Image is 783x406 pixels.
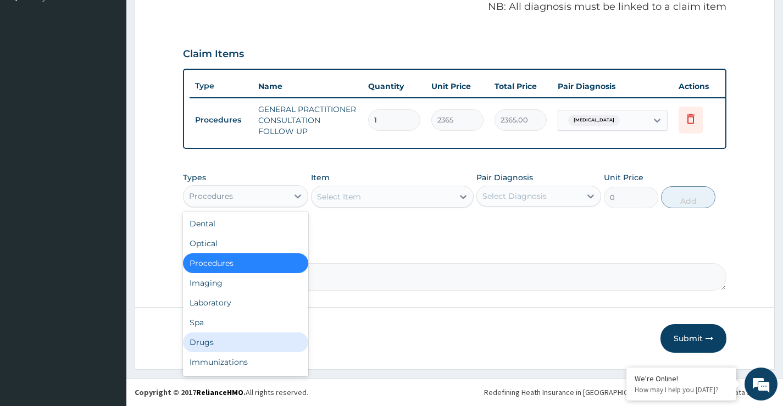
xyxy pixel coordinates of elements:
[196,387,243,397] a: RelianceHMO
[183,372,308,392] div: Others
[20,55,45,82] img: d_794563401_company_1708531726252_794563401
[604,172,643,183] label: Unit Price
[552,75,673,97] th: Pair Diagnosis
[183,352,308,372] div: Immunizations
[183,332,308,352] div: Drugs
[190,110,253,130] td: Procedures
[482,191,547,202] div: Select Diagnosis
[183,293,308,313] div: Laboratory
[135,387,246,397] strong: Copyright © 2017 .
[183,48,244,60] h3: Claim Items
[363,75,426,97] th: Quantity
[57,62,185,76] div: Chat with us now
[5,281,209,319] textarea: Type your message and hit 'Enter'
[183,173,206,182] label: Types
[64,129,152,240] span: We're online!
[180,5,207,32] div: Minimize live chat window
[183,248,726,257] label: Comment
[183,253,308,273] div: Procedures
[183,313,308,332] div: Spa
[635,385,728,394] p: How may I help you today?
[661,186,715,208] button: Add
[568,115,620,126] span: [MEDICAL_DATA]
[484,387,775,398] div: Redefining Heath Insurance in [GEOGRAPHIC_DATA] using Telemedicine and Data Science!
[673,75,728,97] th: Actions
[253,98,363,142] td: GENERAL PRACTITIONER CONSULTATION FOLLOW UP
[317,191,361,202] div: Select Item
[311,172,330,183] label: Item
[660,324,726,353] button: Submit
[183,273,308,293] div: Imaging
[183,233,308,253] div: Optical
[253,75,363,97] th: Name
[126,378,783,406] footer: All rights reserved.
[183,214,308,233] div: Dental
[489,75,552,97] th: Total Price
[635,374,728,383] div: We're Online!
[476,172,533,183] label: Pair Diagnosis
[190,76,253,96] th: Type
[189,191,233,202] div: Procedures
[426,75,489,97] th: Unit Price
